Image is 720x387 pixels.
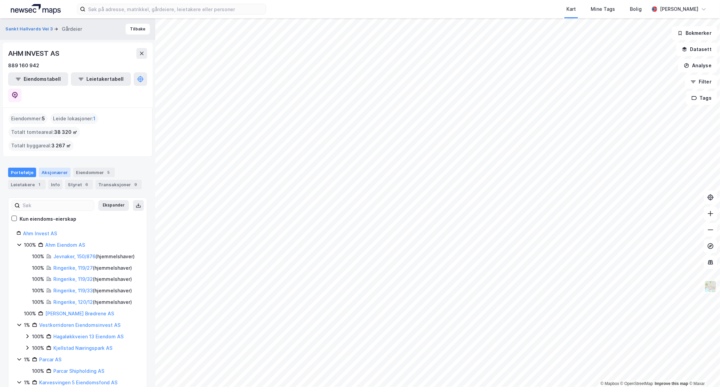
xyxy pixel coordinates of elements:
button: Eiendomstabell [8,72,68,86]
button: Sankt Hallvards Vei 3 [5,26,54,32]
div: Eiendommer [73,168,115,177]
button: Ekspander [98,200,129,211]
span: 38 320 ㎡ [54,128,77,136]
a: Vestkorridoren Eiendomsinvest AS [39,322,121,328]
img: logo.a4113a55bc3d86da70a041830d287a7e.svg [11,4,61,14]
input: Søk [20,200,94,211]
a: Parcar Shipholding AS [53,368,104,374]
div: 100% [32,275,44,283]
div: 1% [24,356,30,364]
span: 3 267 ㎡ [51,142,71,150]
div: 100% [32,298,44,306]
div: [PERSON_NAME] [660,5,698,13]
button: Datasett [676,43,717,56]
div: Eiendommer : [8,113,48,124]
span: 1 [93,115,96,123]
div: 1% [24,321,30,329]
div: ( hjemmelshaver ) [53,275,132,283]
button: Tags [686,91,717,105]
a: Hagaløkkveien 13 Eiendom AS [53,334,124,339]
div: 100% [32,252,44,261]
div: Kun eiendoms-eierskap [20,215,76,223]
a: Ringerike, 120/12 [53,299,93,305]
a: Improve this map [655,381,688,386]
div: 100% [32,333,44,341]
a: Jevnaker, 150/876 [53,253,96,259]
div: Leide lokasjoner : [50,113,98,124]
button: Leietakertabell [71,72,131,86]
div: 100% [24,310,36,318]
a: Ringerike, 119/27 [53,265,93,271]
div: Totalt tomteareal : [8,127,80,138]
a: Ahm Invest AS [23,231,57,236]
div: 100% [32,287,44,295]
a: Ringerike, 119/32 [53,276,93,282]
a: OpenStreetMap [620,381,653,386]
button: Tilbake [126,24,150,34]
div: ( hjemmelshaver ) [53,287,132,295]
div: Kontrollprogram for chat [686,355,720,387]
div: Styret [65,180,93,189]
a: Ahm Eiendom AS [45,242,85,248]
div: ( hjemmelshaver ) [53,252,135,261]
span: 5 [42,115,45,123]
a: [PERSON_NAME] Brødrene AS [45,311,114,316]
div: Mine Tags [591,5,615,13]
div: Kart [566,5,576,13]
div: 5 [105,169,112,176]
a: Kjellstad Næringspark AS [53,345,112,351]
div: 100% [32,264,44,272]
div: Transaksjoner [96,180,142,189]
div: 889 160 942 [8,62,39,70]
div: Portefølje [8,168,36,177]
img: Z [704,280,717,293]
a: Mapbox [601,381,619,386]
div: Totalt byggareal : [8,140,74,151]
iframe: Chat Widget [686,355,720,387]
div: AHM INVEST AS [8,48,60,59]
input: Søk på adresse, matrikkel, gårdeiere, leietakere eller personer [85,4,266,14]
div: Info [48,180,62,189]
div: 1% [24,379,30,387]
div: Aksjonærer [39,168,71,177]
div: 9 [132,181,139,188]
div: Bolig [630,5,642,13]
div: 6 [83,181,90,188]
div: 1 [36,181,43,188]
div: ( hjemmelshaver ) [53,298,132,306]
div: ( hjemmelshaver ) [53,264,132,272]
a: Karvesvingen 5 Eiendomsfond AS [39,380,117,385]
button: Bokmerker [672,26,717,40]
div: Leietakere [8,180,46,189]
div: 100% [24,241,36,249]
div: 100% [32,367,44,375]
button: Filter [685,75,717,89]
button: Analyse [678,59,717,72]
a: Ringerike, 119/33 [53,288,93,293]
div: Gårdeier [62,25,82,33]
div: 100% [32,344,44,352]
a: Parcar AS [39,357,61,362]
